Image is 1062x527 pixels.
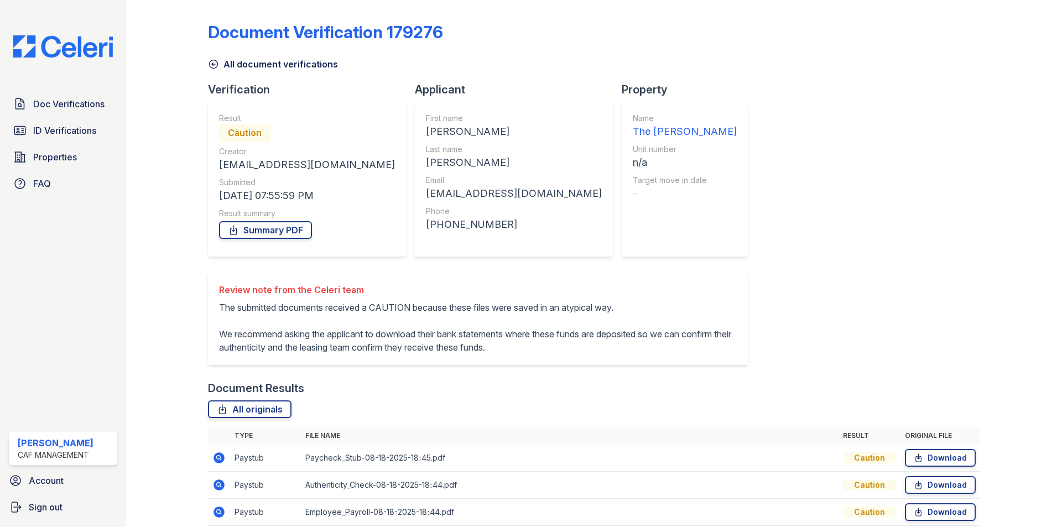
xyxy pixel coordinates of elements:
[839,427,900,445] th: Result
[4,496,122,518] a: Sign out
[9,173,117,195] a: FAQ
[622,82,757,97] div: Property
[633,186,737,201] div: -
[18,450,93,461] div: CAF Management
[33,97,105,111] span: Doc Verifications
[219,188,395,204] div: [DATE] 07:55:59 PM
[633,113,737,139] a: Name The [PERSON_NAME]
[208,22,443,42] div: Document Verification 179276
[208,380,304,396] div: Document Results
[219,221,312,239] a: Summary PDF
[219,146,395,157] div: Creator
[633,155,737,170] div: n/a
[426,155,602,170] div: [PERSON_NAME]
[905,476,976,494] a: Download
[230,472,301,499] td: Paystub
[905,449,976,467] a: Download
[208,58,338,71] a: All document verifications
[905,503,976,521] a: Download
[633,113,737,124] div: Name
[633,124,737,139] div: The [PERSON_NAME]
[843,479,896,491] div: Caution
[29,500,63,514] span: Sign out
[219,301,737,354] p: The submitted documents received a CAUTION because these files were saved in an atypical way. We ...
[9,146,117,168] a: Properties
[426,186,602,201] div: [EMAIL_ADDRESS][DOMAIN_NAME]
[33,150,77,164] span: Properties
[219,177,395,188] div: Submitted
[230,499,301,526] td: Paystub
[633,144,737,155] div: Unit number
[9,119,117,142] a: ID Verifications
[426,206,602,217] div: Phone
[301,472,839,499] td: Authenticity_Check-08-18-2025-18꞉44.pdf
[900,427,980,445] th: Original file
[426,113,602,124] div: First name
[219,208,395,219] div: Result summary
[301,427,839,445] th: File name
[230,445,301,472] td: Paystub
[219,113,395,124] div: Result
[426,124,602,139] div: [PERSON_NAME]
[29,474,64,487] span: Account
[4,35,122,58] img: CE_Logo_Blue-a8612792a0a2168367f1c8372b55b34899dd931a85d93a1a3d3e32e68fde9ad4.png
[633,175,737,186] div: Target move in date
[426,217,602,232] div: [PHONE_NUMBER]
[33,124,96,137] span: ID Verifications
[208,82,415,97] div: Verification
[301,499,839,526] td: Employee_Payroll-08-18-2025-18꞉44.pdf
[301,445,839,472] td: Paycheck_Stub-08-18-2025-18꞉45.pdf
[33,177,51,190] span: FAQ
[415,82,622,97] div: Applicant
[18,436,93,450] div: [PERSON_NAME]
[208,400,291,418] a: All originals
[9,93,117,115] a: Doc Verifications
[426,175,602,186] div: Email
[219,124,270,142] div: Caution
[843,452,896,463] div: Caution
[219,283,737,296] div: Review note from the Celeri team
[426,144,602,155] div: Last name
[230,427,301,445] th: Type
[4,469,122,492] a: Account
[843,507,896,518] div: Caution
[1016,483,1051,516] iframe: chat widget
[219,157,395,173] div: [EMAIL_ADDRESS][DOMAIN_NAME]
